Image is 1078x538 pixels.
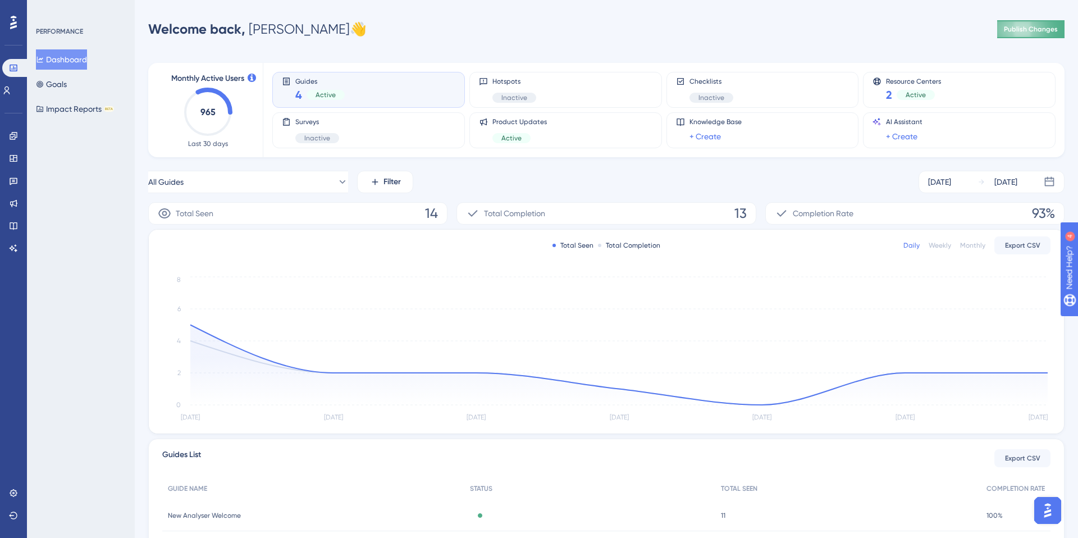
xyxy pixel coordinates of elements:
div: Total Completion [598,241,660,250]
tspan: 2 [177,369,181,377]
div: Monthly [960,241,985,250]
span: Active [906,90,926,99]
span: GUIDE NAME [168,484,207,493]
tspan: [DATE] [896,413,915,421]
button: Impact ReportsBETA [36,99,114,119]
span: Inactive [304,134,330,143]
a: + Create [886,130,917,143]
span: Publish Changes [1004,25,1058,34]
span: Total Completion [484,207,545,220]
tspan: [DATE] [181,413,200,421]
span: Product Updates [492,117,547,126]
div: [DATE] [928,175,951,189]
span: Resource Centers [886,77,941,85]
span: Active [501,134,522,143]
div: [PERSON_NAME] 👋 [148,20,367,38]
span: Export CSV [1005,241,1040,250]
span: STATUS [470,484,492,493]
span: Monthly Active Users [171,72,244,85]
button: All Guides [148,171,348,193]
div: PERFORMANCE [36,27,83,36]
div: Daily [903,241,920,250]
button: Dashboard [36,49,87,70]
span: 2 [886,87,892,103]
span: 13 [734,204,747,222]
div: Total Seen [552,241,593,250]
span: 14 [425,204,438,222]
tspan: 8 [177,276,181,284]
span: 11 [721,511,725,520]
button: Export CSV [994,236,1050,254]
tspan: [DATE] [752,413,771,421]
span: Total Seen [176,207,213,220]
span: Guides List [162,448,201,468]
span: 4 [295,87,302,103]
tspan: [DATE] [610,413,629,421]
span: Hotspots [492,77,536,86]
div: Weekly [929,241,951,250]
span: Guides [295,77,345,85]
span: 100% [986,511,1003,520]
span: Checklists [689,77,733,86]
span: New Analyser Welcome [168,511,241,520]
span: All Guides [148,175,184,189]
tspan: [DATE] [467,413,486,421]
span: Knowledge Base [689,117,742,126]
span: Surveys [295,117,339,126]
tspan: [DATE] [324,413,343,421]
span: Active [316,90,336,99]
div: 4 [78,6,81,15]
div: BETA [104,106,114,112]
tspan: 6 [177,305,181,313]
button: Filter [357,171,413,193]
span: Export CSV [1005,454,1040,463]
span: Filter [383,175,401,189]
button: Goals [36,74,67,94]
tspan: 4 [177,337,181,345]
tspan: 0 [176,401,181,409]
span: Completion Rate [793,207,853,220]
button: Export CSV [994,449,1050,467]
span: Inactive [501,93,527,102]
span: 93% [1032,204,1055,222]
tspan: [DATE] [1029,413,1048,421]
span: Need Help? [26,3,70,16]
span: AI Assistant [886,117,922,126]
span: TOTAL SEEN [721,484,757,493]
span: Inactive [698,93,724,102]
span: COMPLETION RATE [986,484,1045,493]
div: [DATE] [994,175,1017,189]
span: Welcome back, [148,21,245,37]
button: Publish Changes [997,20,1065,38]
a: + Create [689,130,721,143]
span: Last 30 days [188,139,228,148]
text: 965 [200,107,216,117]
iframe: UserGuiding AI Assistant Launcher [1031,494,1065,527]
